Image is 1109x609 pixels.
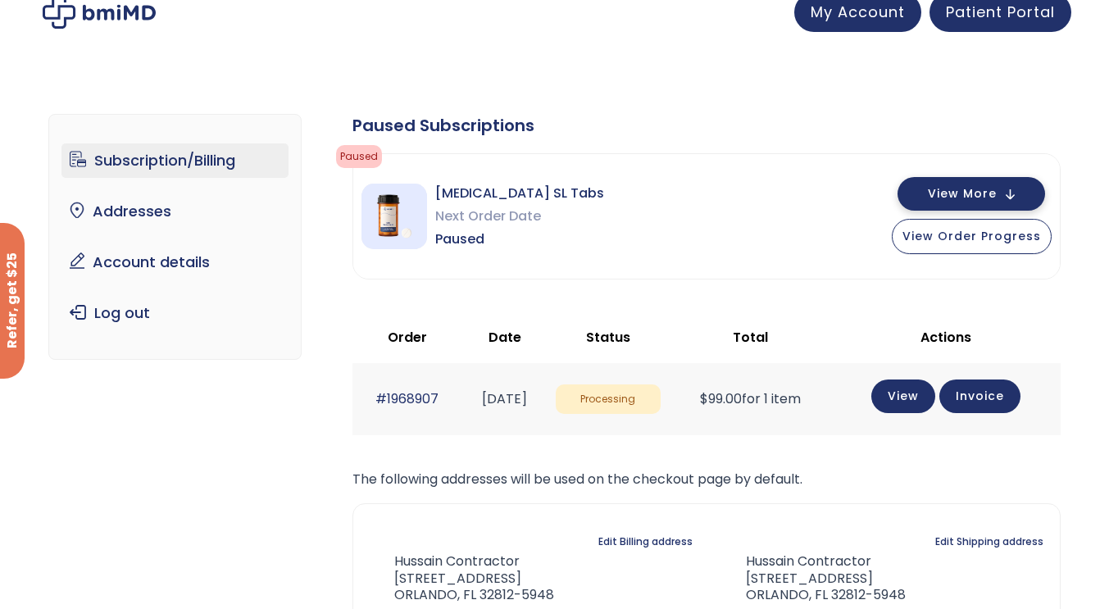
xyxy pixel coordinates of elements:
[48,114,302,360] nav: Account pages
[361,184,427,249] img: Sermorelin SL Tabs
[61,143,289,178] a: Subscription/Billing
[352,468,1061,491] p: The following addresses will be used on the checkout page by default.
[733,328,768,347] span: Total
[935,530,1043,553] a: Edit Shipping address
[700,389,708,408] span: $
[811,2,905,22] span: My Account
[61,296,289,330] a: Log out
[871,379,935,413] a: View
[946,2,1055,22] span: Patient Portal
[720,553,906,604] address: Hussain Contractor [STREET_ADDRESS] ORLANDO, FL 32812-5948
[435,182,604,205] span: [MEDICAL_DATA] SL Tabs
[352,114,1061,137] div: Paused Subscriptions
[61,194,289,229] a: Addresses
[336,145,382,168] span: Paused
[898,177,1045,211] button: View More
[928,189,997,199] span: View More
[669,363,831,434] td: for 1 item
[370,553,554,604] address: Hussain Contractor [STREET_ADDRESS] ORLANDO, FL 32812-5948
[892,219,1052,254] button: View Order Progress
[482,389,527,408] time: [DATE]
[489,328,521,347] span: Date
[435,205,604,228] span: Next Order Date
[375,389,439,408] a: #1968907
[920,328,971,347] span: Actions
[556,384,661,415] span: Processing
[939,379,1020,413] a: Invoice
[902,228,1041,244] span: View Order Progress
[586,328,630,347] span: Status
[598,530,693,553] a: Edit Billing address
[388,328,427,347] span: Order
[435,228,604,251] span: Paused
[700,389,742,408] span: 99.00
[61,245,289,280] a: Account details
